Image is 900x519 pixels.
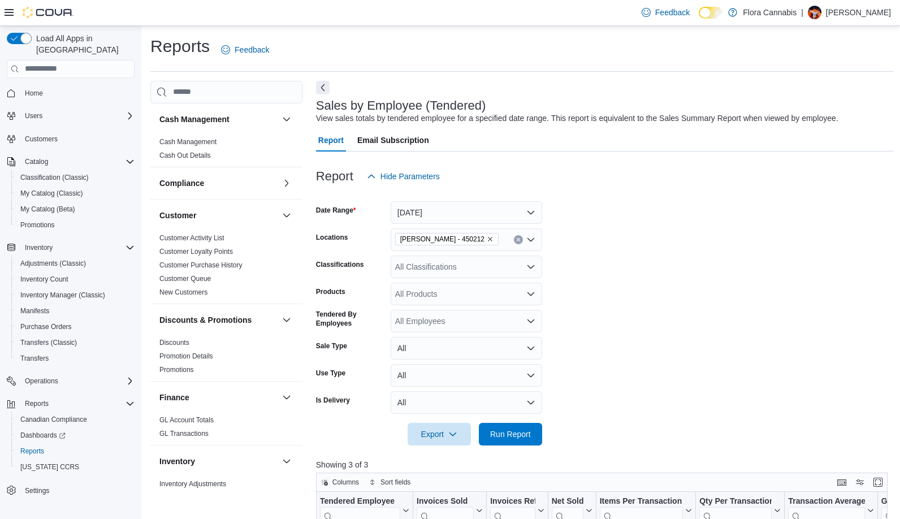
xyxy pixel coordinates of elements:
[159,247,233,256] span: Customer Loyalty Points
[380,171,440,182] span: Hide Parameters
[159,210,196,221] h3: Customer
[159,151,211,160] span: Cash Out Details
[159,248,233,256] a: Customer Loyalty Points
[316,341,347,351] label: Sale Type
[20,354,49,363] span: Transfers
[16,288,110,302] a: Inventory Manager (Classic)
[16,273,135,286] span: Inventory Count
[159,430,209,438] a: GL Transactions
[159,114,278,125] button: Cash Management
[16,218,135,232] span: Promotions
[159,392,278,403] button: Finance
[20,483,135,497] span: Settings
[316,260,364,269] label: Classifications
[20,397,135,410] span: Reports
[159,178,204,189] h3: Compliance
[16,352,135,365] span: Transfers
[16,413,92,426] a: Canadian Compliance
[20,155,53,168] button: Catalog
[159,480,226,488] a: Inventory Adjustments
[16,257,90,270] a: Adjustments (Classic)
[25,89,43,98] span: Home
[20,155,135,168] span: Catalog
[20,484,54,498] a: Settings
[23,7,73,18] img: Cova
[316,206,356,215] label: Date Range
[853,475,867,489] button: Display options
[743,6,797,19] p: Flora Cannabis
[316,113,838,124] div: View sales totals by tendered employee for a specified date range. This report is equivalent to t...
[490,496,535,507] div: Invoices Ref
[357,129,429,152] span: Email Subscription
[20,291,105,300] span: Inventory Manager (Classic)
[159,288,207,296] a: New Customers
[526,317,535,326] button: Open list of options
[526,289,535,299] button: Open list of options
[599,496,683,507] div: Items Per Transaction
[159,178,278,189] button: Compliance
[20,397,53,410] button: Reports
[11,170,139,185] button: Classification (Classic)
[25,157,48,166] span: Catalog
[16,429,135,442] span: Dashboards
[365,475,415,489] button: Sort fields
[159,314,278,326] button: Discounts & Promotions
[159,456,278,467] button: Inventory
[637,1,694,24] a: Feedback
[400,233,484,245] span: [PERSON_NAME] - 450212
[11,256,139,271] button: Adjustments (Classic)
[20,338,77,347] span: Transfers (Classic)
[16,320,76,334] a: Purchase Orders
[20,322,72,331] span: Purchase Orders
[826,6,891,19] p: [PERSON_NAME]
[16,444,49,458] a: Reports
[20,109,47,123] button: Users
[395,233,499,245] span: Lawrence - Kelowna - 450212
[316,396,350,405] label: Is Delivery
[655,7,690,18] span: Feedback
[391,364,542,387] button: All
[808,6,821,19] div: Kyle Pehkonen
[159,479,226,488] span: Inventory Adjustments
[16,218,59,232] a: Promotions
[20,173,89,182] span: Classification (Classic)
[150,35,210,58] h1: Reports
[25,243,53,252] span: Inventory
[699,496,772,507] div: Qty Per Transaction
[318,129,344,152] span: Report
[2,85,139,101] button: Home
[20,241,57,254] button: Inventory
[159,261,243,270] span: Customer Purchase History
[362,165,444,188] button: Hide Parameters
[159,152,211,159] a: Cash Out Details
[159,416,214,424] a: GL Account Totals
[16,336,135,349] span: Transfers (Classic)
[159,352,213,360] a: Promotion Details
[551,496,583,507] div: Net Sold
[2,373,139,389] button: Operations
[316,233,348,242] label: Locations
[16,187,88,200] a: My Catalog (Classic)
[11,351,139,366] button: Transfers
[20,415,87,424] span: Canadian Compliance
[316,369,345,378] label: Use Type
[11,303,139,319] button: Manifests
[20,447,44,456] span: Reports
[159,274,211,283] span: Customer Queue
[159,137,217,146] span: Cash Management
[20,86,135,100] span: Home
[11,443,139,459] button: Reports
[280,391,293,404] button: Finance
[159,138,217,146] a: Cash Management
[25,486,49,495] span: Settings
[16,460,135,474] span: Washington CCRS
[16,444,135,458] span: Reports
[25,399,49,408] span: Reports
[317,475,364,489] button: Columns
[11,201,139,217] button: My Catalog (Beta)
[16,460,84,474] a: [US_STATE] CCRS
[16,187,135,200] span: My Catalog (Classic)
[159,288,207,297] span: New Customers
[2,482,139,498] button: Settings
